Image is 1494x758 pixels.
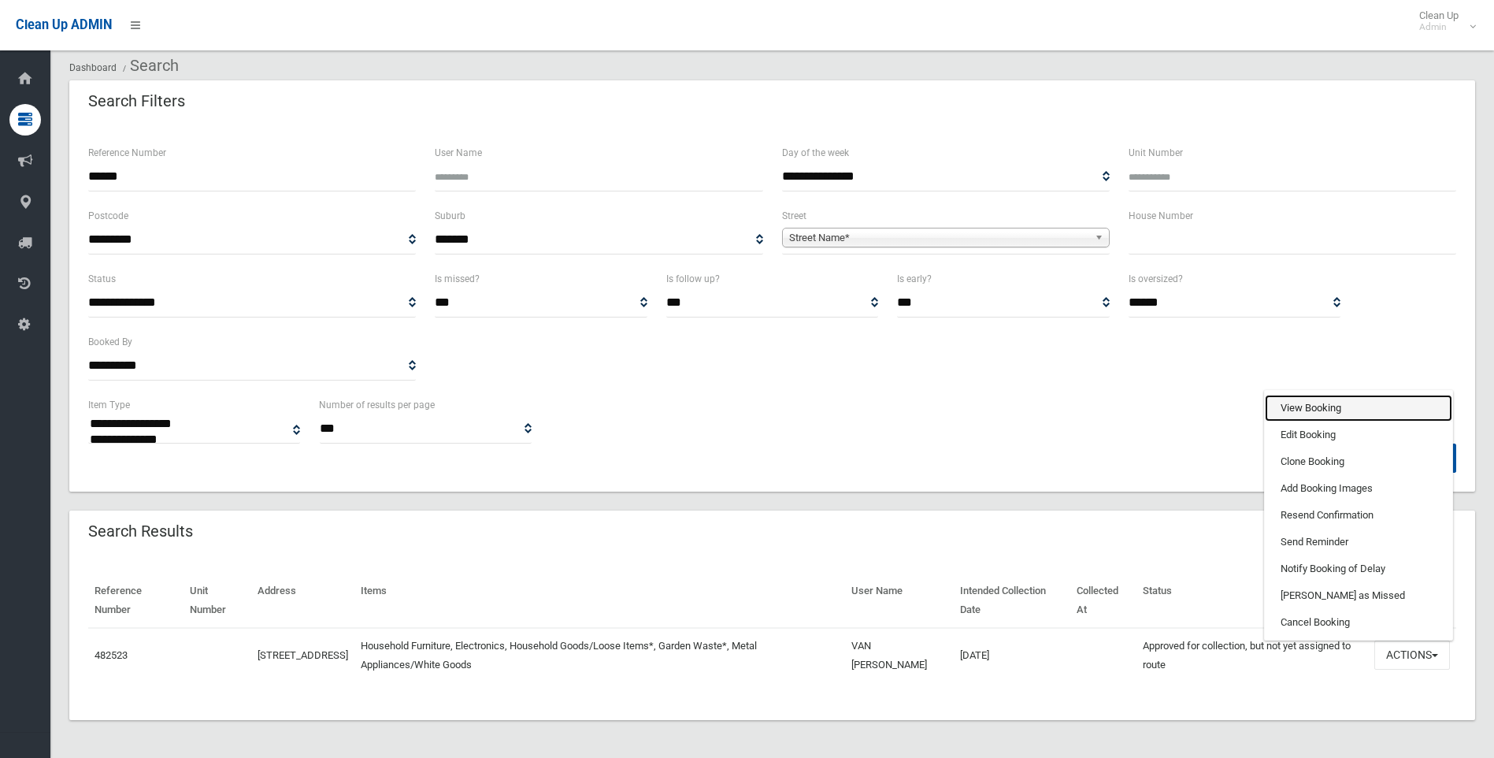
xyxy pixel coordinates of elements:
[954,574,1070,628] th: Intended Collection Date
[1129,207,1193,225] label: House Number
[88,207,128,225] label: Postcode
[435,270,480,288] label: Is missed?
[16,17,112,32] span: Clean Up ADMIN
[88,144,166,162] label: Reference Number
[1265,555,1452,582] a: Notify Booking of Delay
[1136,574,1368,628] th: Status
[1419,21,1459,33] small: Admin
[435,207,465,225] label: Suburb
[354,628,845,682] td: Household Furniture, Electronics, Household Goods/Loose Items*, Garden Waste*, Metal Appliances/W...
[435,144,482,162] label: User Name
[1265,529,1452,555] a: Send Reminder
[184,574,251,628] th: Unit Number
[1265,582,1452,609] a: [PERSON_NAME] as Missed
[69,516,212,547] header: Search Results
[666,270,720,288] label: Is follow up?
[782,144,849,162] label: Day of the week
[954,628,1070,682] td: [DATE]
[1265,475,1452,502] a: Add Booking Images
[1265,448,1452,475] a: Clone Booking
[319,396,435,414] label: Number of results per page
[88,333,132,351] label: Booked By
[1265,502,1452,529] a: Resend Confirmation
[782,207,806,225] label: Street
[1070,574,1136,628] th: Collected At
[1265,609,1452,636] a: Cancel Booking
[1129,144,1183,162] label: Unit Number
[845,574,954,628] th: User Name
[88,574,184,628] th: Reference Number
[845,628,954,682] td: VAN [PERSON_NAME]
[69,62,117,73] a: Dashboard
[119,51,179,80] li: Search
[354,574,845,628] th: Items
[88,396,130,414] label: Item Type
[789,229,1088,247] span: Street Name*
[251,574,354,628] th: Address
[1265,422,1452,448] a: Edit Booking
[1374,641,1450,670] button: Actions
[95,649,128,661] a: 482523
[1411,9,1474,33] span: Clean Up
[1265,395,1452,422] a: View Booking
[897,270,932,288] label: Is early?
[69,86,204,117] header: Search Filters
[1136,628,1368,682] td: Approved for collection, but not yet assigned to route
[1129,270,1183,288] label: Is oversized?
[258,649,348,661] a: [STREET_ADDRESS]
[88,270,116,288] label: Status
